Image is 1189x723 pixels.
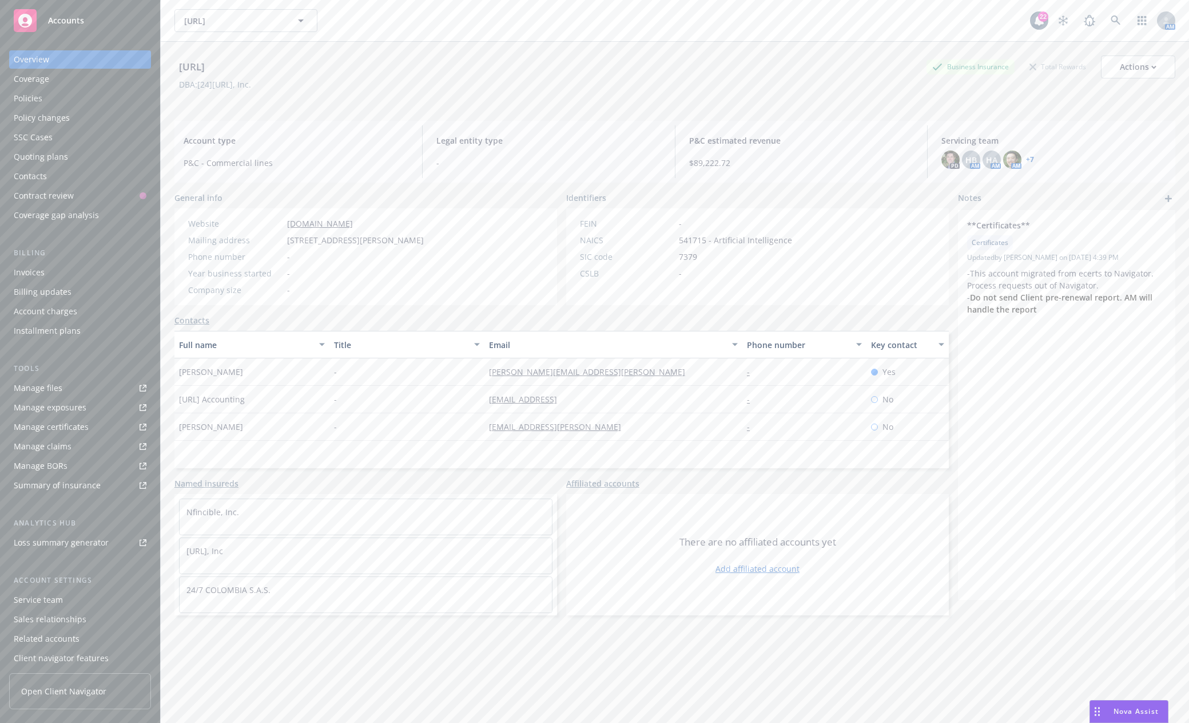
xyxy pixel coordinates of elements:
a: [URL], Inc [186,546,223,556]
a: Contract review [9,187,151,205]
div: SIC code [580,251,674,263]
div: Coverage [14,70,49,88]
div: Mailing address [188,234,283,246]
a: Billing updates [9,283,151,301]
span: [URL] Accounting [179,393,245,405]
span: Manage exposures [9,398,151,417]
button: Key contact [866,331,949,358]
a: Search [1104,9,1127,32]
span: 541715 - Artificial Intelligence [679,234,792,246]
span: [STREET_ADDRESS][PERSON_NAME] [287,234,424,246]
a: Manage BORs [9,457,151,475]
a: Affiliated accounts [566,477,639,489]
button: [URL] [174,9,317,32]
div: Quoting plans [14,148,68,166]
div: Manage exposures [14,398,86,417]
div: Website [188,218,283,230]
div: Billing updates [14,283,71,301]
div: SSC Cases [14,128,53,147]
span: [PERSON_NAME] [179,366,243,378]
button: Actions [1101,56,1175,78]
div: Analytics hub [9,517,151,529]
span: Legal entity type [436,135,661,147]
a: - [747,366,759,377]
a: [EMAIL_ADDRESS] [489,394,566,405]
img: photo [941,151,960,169]
button: Full name [174,331,329,358]
a: Policies [9,89,151,108]
button: Phone number [742,331,866,358]
a: SSC Cases [9,128,151,147]
a: Contacts [9,167,151,185]
div: Key contact [871,339,932,351]
div: [URL] [174,60,209,74]
div: Manage certificates [14,418,89,436]
span: Nova Assist [1114,706,1159,716]
span: Notes [958,192,981,206]
span: Identifiers [566,192,606,204]
a: add [1162,192,1175,206]
div: Summary of insurance [14,476,101,495]
div: Title [334,339,467,351]
span: HB [965,154,977,166]
div: Tools [9,363,151,374]
div: Company size [188,284,283,296]
a: [PERSON_NAME][EMAIL_ADDRESS][PERSON_NAME] [489,366,694,377]
span: P&C - Commercial lines [184,157,408,169]
span: [URL] [184,15,283,27]
span: $89,222.72 [689,157,914,169]
a: Sales relationships [9,610,151,629]
a: Installment plans [9,322,151,340]
div: Total Rewards [1024,60,1092,74]
div: 22 [1038,11,1048,22]
a: Manage files [9,379,151,397]
span: - [679,218,682,230]
span: - [334,393,337,405]
div: Manage files [14,379,62,397]
span: Account type [184,135,408,147]
a: Service team [9,591,151,609]
a: Summary of insurance [9,476,151,495]
a: Add affiliated account [715,563,800,575]
a: - [747,421,759,432]
a: [DOMAIN_NAME] [287,218,353,229]
span: - [436,157,661,169]
div: Account charges [14,302,77,321]
span: No [882,393,893,405]
a: [EMAIL_ADDRESS][PERSON_NAME] [489,421,630,432]
a: +7 [1026,156,1034,163]
a: Loss summary generator [9,534,151,552]
div: Manage claims [14,437,71,456]
span: - [287,267,290,279]
a: Manage claims [9,437,151,456]
a: Quoting plans [9,148,151,166]
div: Client navigator features [14,649,109,667]
span: Yes [882,366,896,378]
div: Related accounts [14,630,79,648]
a: Report a Bug [1078,9,1101,32]
img: photo [1003,151,1021,169]
div: Actions [1120,56,1156,78]
div: NAICS [580,234,674,246]
span: HA [986,154,997,166]
div: Policies [14,89,42,108]
a: Accounts [9,5,151,37]
span: - [287,251,290,263]
div: Manage BORs [14,457,67,475]
a: Stop snowing [1052,9,1075,32]
div: Business Insurance [926,60,1015,74]
div: Drag to move [1090,701,1104,722]
div: Contract review [14,187,74,205]
a: Account charges [9,302,151,321]
div: Overview [14,50,49,69]
a: 24/7 COLOMBIA S.A.S. [186,584,271,595]
div: Full name [179,339,312,351]
a: Policy changes [9,109,151,127]
a: - [747,394,759,405]
a: Related accounts [9,630,151,648]
span: General info [174,192,222,204]
a: Manage certificates [9,418,151,436]
div: Phone number [747,339,849,351]
a: Invoices [9,263,151,282]
div: Policy changes [14,109,70,127]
